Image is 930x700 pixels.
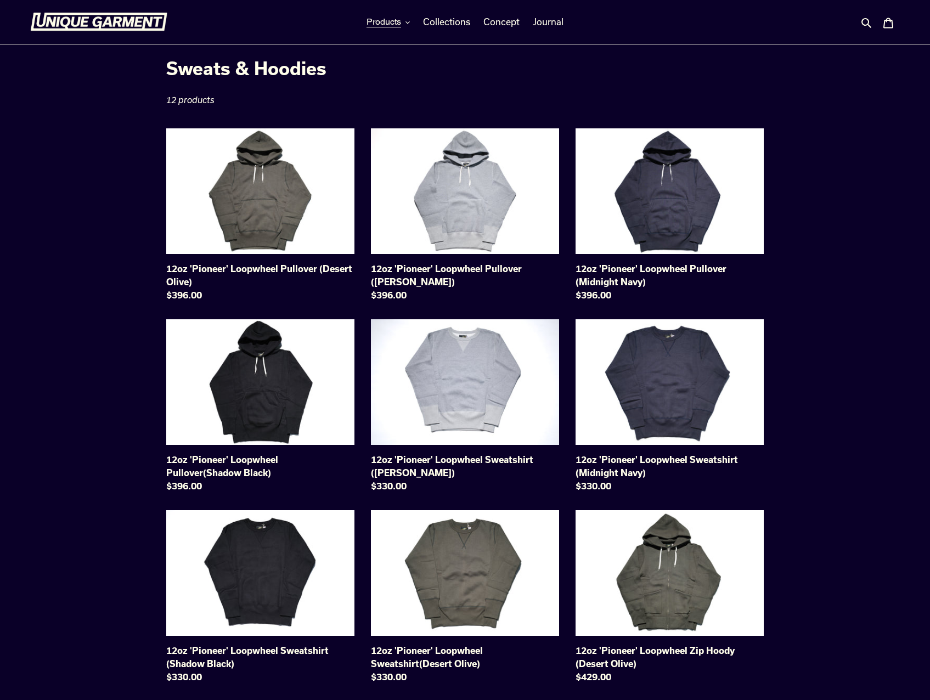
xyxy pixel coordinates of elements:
span: Products [367,16,401,27]
button: Products [361,14,415,30]
a: Concept [478,14,525,30]
span: Sweats & Hoodies [166,58,326,78]
span: Concept [483,16,520,27]
span: Journal [533,16,563,27]
img: Unique Garment [30,13,167,31]
span: Collections [423,16,470,27]
a: Collections [418,14,476,30]
a: Journal [527,14,569,30]
span: 12 products [166,95,215,105]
